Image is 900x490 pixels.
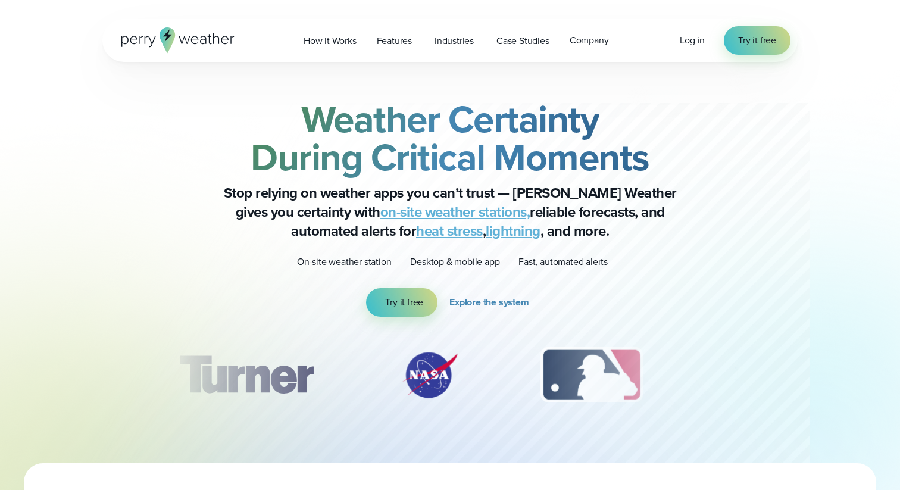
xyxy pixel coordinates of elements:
[435,34,474,48] span: Industries
[410,255,499,269] p: Desktop & mobile app
[680,33,705,47] span: Log in
[297,255,391,269] p: On-site weather station
[251,91,649,185] strong: Weather Certainty During Critical Moments
[486,220,540,242] a: lightning
[380,201,530,223] a: on-site weather stations,
[738,33,776,48] span: Try it free
[496,34,549,48] span: Case Studies
[212,183,688,241] p: Stop relying on weather apps you can’t trust — [PERSON_NAME] Weather gives you certainty with rel...
[712,345,807,405] img: PGA.svg
[162,345,738,411] div: slideshow
[449,295,529,310] span: Explore the system
[377,34,412,48] span: Features
[680,33,705,48] a: Log in
[304,34,357,48] span: How it Works
[388,345,471,405] div: 2 of 12
[712,345,807,405] div: 4 of 12
[293,29,367,53] a: How it Works
[570,33,609,48] span: Company
[385,295,423,310] span: Try it free
[518,255,608,269] p: Fast, automated alerts
[529,345,654,405] div: 3 of 12
[529,345,654,405] img: MLB.svg
[388,345,471,405] img: NASA.svg
[486,29,560,53] a: Case Studies
[162,345,331,405] div: 1 of 12
[162,345,331,405] img: Turner-Construction_1.svg
[416,220,483,242] a: heat stress
[366,288,437,317] a: Try it free
[724,26,790,55] a: Try it free
[449,288,533,317] a: Explore the system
